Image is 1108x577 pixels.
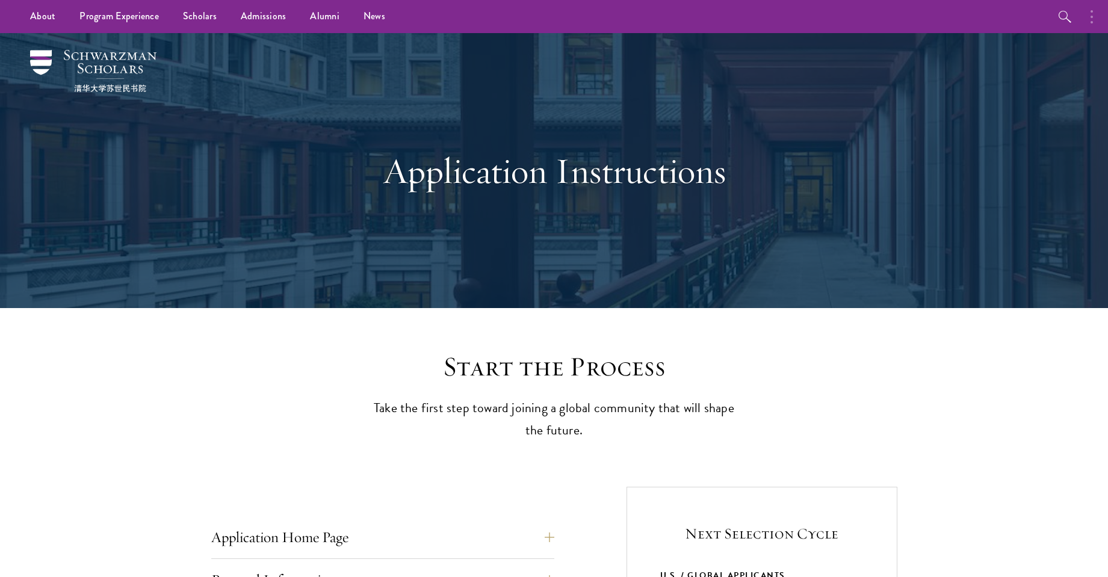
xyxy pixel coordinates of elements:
h2: Start the Process [368,350,741,384]
img: Schwarzman Scholars [30,50,156,92]
p: Take the first step toward joining a global community that will shape the future. [368,397,741,442]
h1: Application Instructions [347,149,762,193]
button: Application Home Page [211,523,554,552]
h5: Next Selection Cycle [660,523,864,544]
